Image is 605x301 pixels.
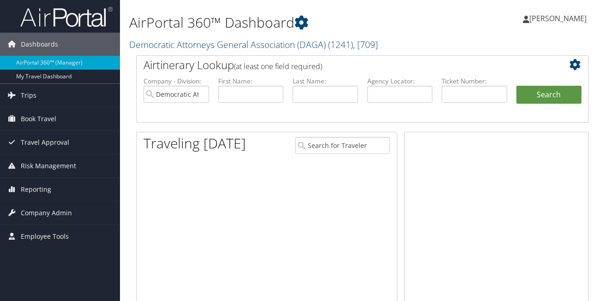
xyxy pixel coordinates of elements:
[21,154,76,177] span: Risk Management
[144,57,544,73] h2: Airtinerary Lookup
[516,86,582,104] button: Search
[523,5,596,32] a: [PERSON_NAME]
[367,77,433,86] label: Agency Locator:
[21,84,36,107] span: Trips
[21,107,56,130] span: Book Travel
[442,77,507,86] label: Ticket Number:
[21,225,69,248] span: Employee Tools
[353,38,378,51] span: , [ 709 ]
[529,13,587,24] span: [PERSON_NAME]
[328,38,353,51] span: ( 1241 )
[129,13,440,32] h1: AirPortal 360™ Dashboard
[21,201,72,224] span: Company Admin
[21,178,51,201] span: Reporting
[234,61,322,71] span: (at least one field required)
[20,6,113,28] img: airportal-logo.png
[144,134,246,153] h1: Traveling [DATE]
[21,33,58,56] span: Dashboards
[21,131,69,154] span: Travel Approval
[129,38,378,51] a: Democratic Attorneys General Association (DAGA)
[218,77,284,86] label: First Name:
[293,77,358,86] label: Last Name:
[144,77,209,86] label: Company - Division:
[295,137,390,154] input: Search for Traveler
